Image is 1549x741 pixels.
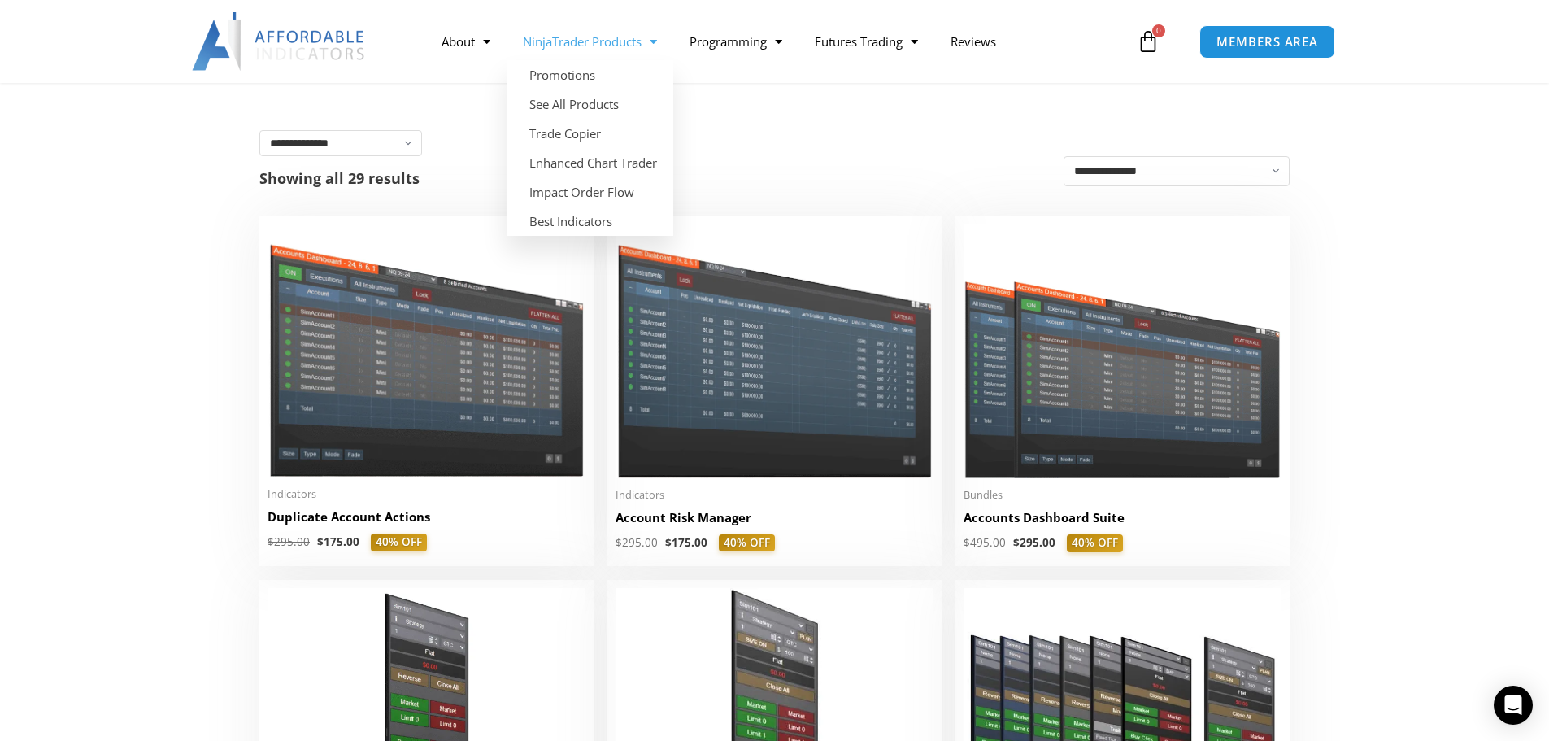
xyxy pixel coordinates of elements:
[798,23,934,60] a: Futures Trading
[317,534,324,549] span: $
[1013,535,1055,550] bdi: 295.00
[268,534,274,549] span: $
[616,535,622,550] span: $
[964,509,1281,526] h2: Accounts Dashboard Suite
[964,509,1281,534] a: Accounts Dashboard Suite
[964,488,1281,502] span: Bundles
[371,534,427,551] span: 40% OFF
[317,534,359,549] bdi: 175.00
[964,224,1281,478] img: Accounts Dashboard Suite
[1112,18,1184,65] a: 0
[507,23,673,60] a: NinjaTrader Products
[964,535,1006,550] bdi: 495.00
[1216,36,1318,48] span: MEMBERS AREA
[616,224,933,477] img: Account Risk Manager
[507,177,673,207] a: Impact Order Flow
[268,508,585,534] a: Duplicate Account Actions
[934,23,1012,60] a: Reviews
[1013,535,1020,550] span: $
[268,534,310,549] bdi: 295.00
[616,509,933,534] a: Account Risk Manager
[507,89,673,119] a: See All Products
[1064,156,1290,186] select: Shop order
[1199,25,1335,59] a: MEMBERS AREA
[268,508,585,525] h2: Duplicate Account Actions
[507,60,673,89] a: Promotions
[507,60,673,236] ul: NinjaTrader Products
[192,12,367,71] img: LogoAI | Affordable Indicators – NinjaTrader
[719,534,775,552] span: 40% OFF
[268,224,585,477] img: Duplicate Account Actions
[665,535,707,550] bdi: 175.00
[673,23,798,60] a: Programming
[425,23,507,60] a: About
[259,171,420,185] p: Showing all 29 results
[665,535,672,550] span: $
[964,535,970,550] span: $
[1152,24,1165,37] span: 0
[1494,686,1533,725] div: Open Intercom Messenger
[507,207,673,236] a: Best Indicators
[616,509,933,526] h2: Account Risk Manager
[1067,534,1123,552] span: 40% OFF
[507,148,673,177] a: Enhanced Chart Trader
[425,23,1133,60] nav: Menu
[616,535,658,550] bdi: 295.00
[507,119,673,148] a: Trade Copier
[616,488,933,502] span: Indicators
[268,487,585,501] span: Indicators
